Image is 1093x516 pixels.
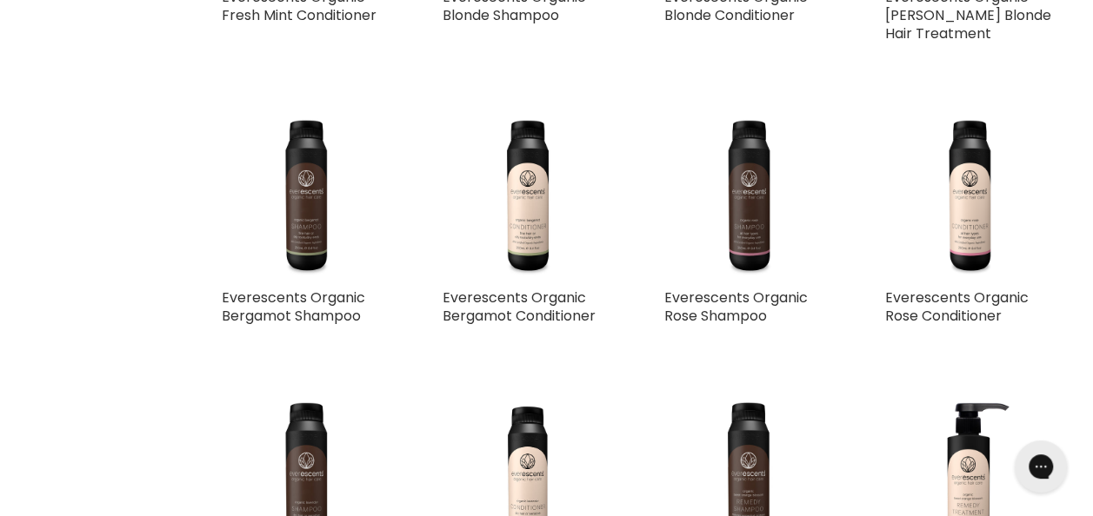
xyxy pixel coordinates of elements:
img: Everescents Organic Rose Shampoo [664,110,833,279]
img: Everescents Organic Bergamot Shampoo [222,110,390,279]
a: Everescents Organic Bergamot Shampoo Everescents Organic Bergamot Shampoo [222,110,390,279]
a: Everescents Organic Bergamot Conditioner [443,288,596,326]
a: Everescents Organic Bergamot Conditioner Everescents Organic Bergamot Conditioner [443,110,611,279]
img: Everescents Organic Rose Conditioner [885,110,1054,279]
a: Everescents Organic Rose Conditioner [885,288,1029,326]
a: Everescents Organic Rose Shampoo Everescents Organic Rose Shampoo [664,110,833,279]
a: Everescents Organic Bergamot Shampoo [222,288,365,326]
img: Everescents Organic Bergamot Conditioner [443,110,611,279]
a: Everescents Organic Rose Conditioner Everescents Organic Rose Conditioner [885,110,1054,279]
iframe: Gorgias live chat messenger [1006,434,1076,499]
a: Everescents Organic Rose Shampoo [664,288,808,326]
